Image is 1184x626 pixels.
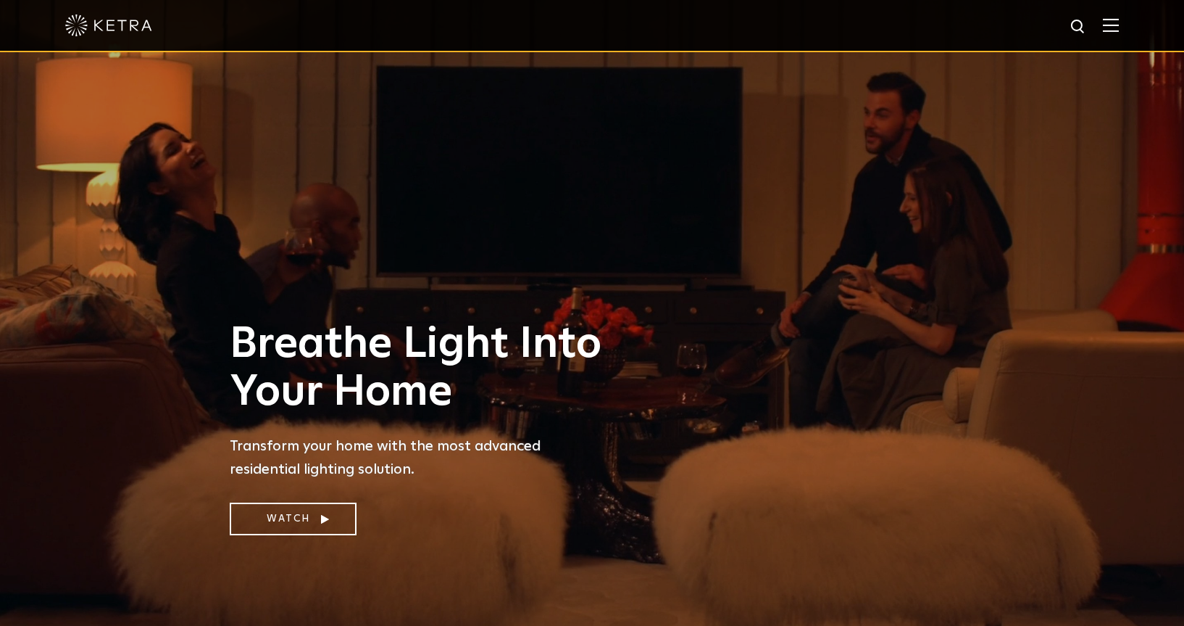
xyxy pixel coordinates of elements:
[230,503,357,535] a: Watch
[230,435,614,481] p: Transform your home with the most advanced residential lighting solution.
[230,321,614,416] h1: Breathe Light Into Your Home
[65,15,152,36] img: ketra-logo-2019-white
[1103,18,1119,32] img: Hamburger%20Nav.svg
[1070,18,1088,36] img: search icon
